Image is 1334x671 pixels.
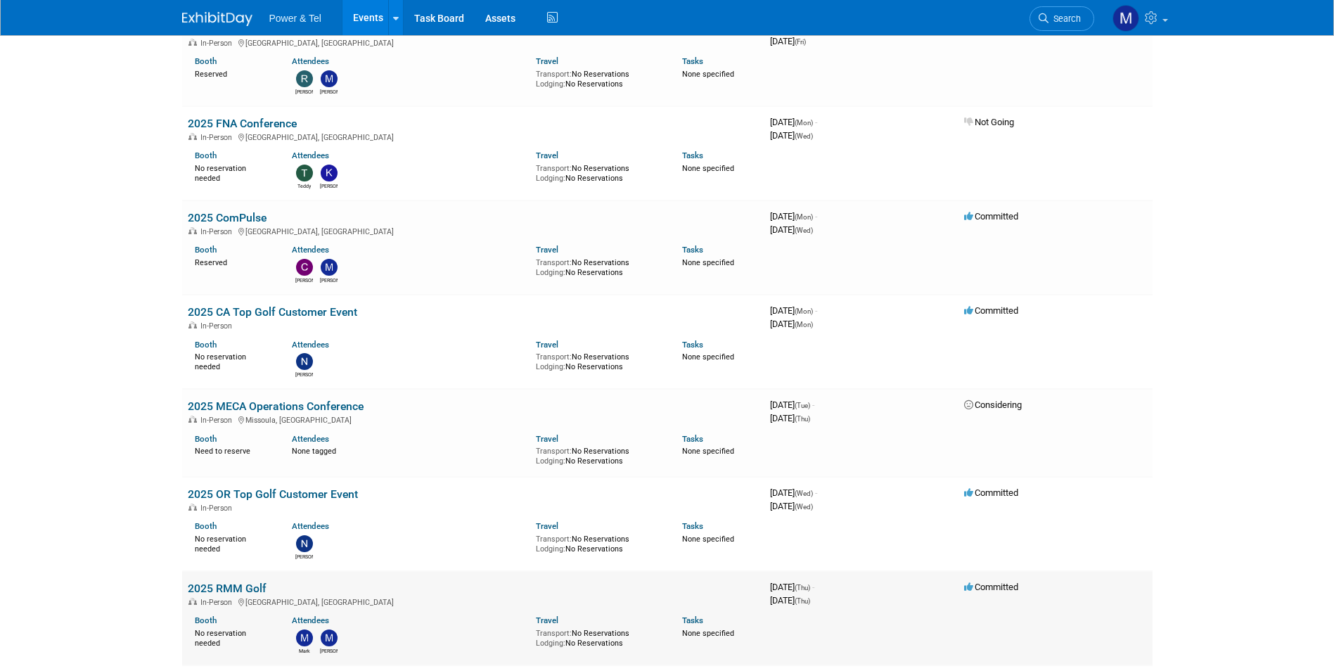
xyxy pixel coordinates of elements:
[195,521,217,531] a: Booth
[295,181,313,190] div: Teddy Dye
[188,487,358,501] a: 2025 OR Top Golf Customer Event
[964,487,1018,498] span: Committed
[200,133,236,142] span: In-Person
[536,151,558,160] a: Travel
[269,13,321,24] span: Power & Tel
[536,544,565,554] span: Lodging:
[682,151,703,160] a: Tasks
[682,56,703,66] a: Tasks
[682,521,703,531] a: Tasks
[964,211,1018,222] span: Committed
[1112,5,1139,32] img: Madalyn Bobbitt
[536,535,572,544] span: Transport:
[815,117,817,127] span: -
[321,70,338,87] img: Michael Mackeben
[188,117,297,130] a: 2025 FNA Conference
[195,255,271,268] div: Reserved
[536,626,661,648] div: No Reservations No Reservations
[188,305,357,319] a: 2025 CA Top Golf Customer Event
[536,350,661,371] div: No Reservations No Reservations
[682,70,734,79] span: None specified
[770,487,817,498] span: [DATE]
[320,646,338,655] div: Mike Kruszewski
[770,595,810,606] span: [DATE]
[195,626,271,648] div: No reservation needed
[770,224,813,235] span: [DATE]
[320,181,338,190] div: Kevin Wilkes
[536,268,565,277] span: Lodging:
[964,305,1018,316] span: Committed
[795,226,813,234] span: (Wed)
[795,490,813,497] span: (Wed)
[292,56,329,66] a: Attendees
[536,258,572,267] span: Transport:
[295,646,313,655] div: Mark Monteleone
[195,350,271,371] div: No reservation needed
[188,582,267,595] a: 2025 RMM Golf
[200,321,236,331] span: In-Person
[195,151,217,160] a: Booth
[321,630,338,646] img: Mike Kruszewski
[188,504,197,511] img: In-Person Event
[795,584,810,592] span: (Thu)
[682,629,734,638] span: None specified
[682,352,734,362] span: None specified
[815,487,817,498] span: -
[770,582,814,592] span: [DATE]
[536,79,565,89] span: Lodging:
[295,370,313,378] div: Nate Derbyshire
[295,276,313,284] div: Chris Noora
[296,259,313,276] img: Chris Noora
[292,444,525,456] div: None tagged
[536,444,661,466] div: No Reservations No Reservations
[770,211,817,222] span: [DATE]
[682,615,703,625] a: Tasks
[682,434,703,444] a: Tasks
[795,38,806,46] span: (Fri)
[795,321,813,328] span: (Mon)
[188,37,759,48] div: [GEOGRAPHIC_DATA], [GEOGRAPHIC_DATA]
[536,174,565,183] span: Lodging:
[320,276,338,284] div: Michael Mackeben
[964,117,1014,127] span: Not Going
[795,213,813,221] span: (Mon)
[188,227,197,234] img: In-Person Event
[200,227,236,236] span: In-Person
[188,131,759,142] div: [GEOGRAPHIC_DATA], [GEOGRAPHIC_DATA]
[296,535,313,552] img: Nate Derbyshire
[536,639,565,648] span: Lodging:
[188,321,197,328] img: In-Person Event
[200,416,236,425] span: In-Person
[195,56,217,66] a: Booth
[292,340,329,350] a: Attendees
[195,161,271,183] div: No reservation needed
[295,552,313,561] div: Nate Derbyshire
[682,340,703,350] a: Tasks
[770,501,813,511] span: [DATE]
[536,161,661,183] div: No Reservations No Reservations
[292,245,329,255] a: Attendees
[296,353,313,370] img: Nate Derbyshire
[188,133,197,140] img: In-Person Event
[770,305,817,316] span: [DATE]
[536,352,572,362] span: Transport:
[195,340,217,350] a: Booth
[536,447,572,456] span: Transport:
[536,56,558,66] a: Travel
[770,130,813,141] span: [DATE]
[296,165,313,181] img: Teddy Dye
[188,414,759,425] div: Missoula, [GEOGRAPHIC_DATA]
[964,582,1018,592] span: Committed
[292,151,329,160] a: Attendees
[182,12,252,26] img: ExhibitDay
[188,39,197,46] img: In-Person Event
[295,87,313,96] div: Ron Rafalzik
[682,164,734,173] span: None specified
[682,245,703,255] a: Tasks
[320,87,338,96] div: Michael Mackeben
[795,119,813,127] span: (Mon)
[964,400,1022,410] span: Considering
[195,444,271,456] div: Need to reserve
[795,503,813,511] span: (Wed)
[536,615,558,625] a: Travel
